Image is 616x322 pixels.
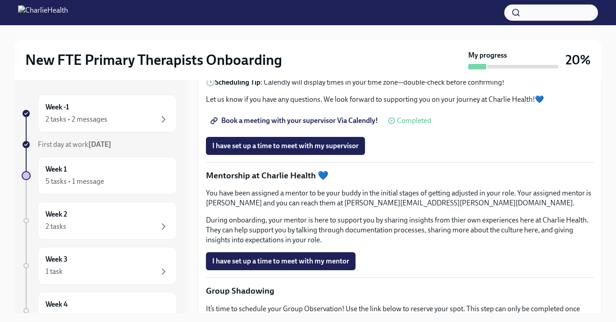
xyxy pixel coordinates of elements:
[206,285,594,297] p: Group Shadowing
[206,137,365,155] button: I have set up a time to meet with my supervisor
[206,188,594,208] p: You have been assigned a mentor to be your buddy in the initial stages of getting adjusted in you...
[215,78,260,86] strong: Scheduling Tip
[212,141,359,150] span: I have set up a time to meet with my supervisor
[212,257,349,266] span: I have set up a time to meet with my mentor
[212,116,378,125] span: Book a meeting with your supervisor Via Calendly!
[206,95,594,104] p: Let us know if you have any questions. We look forward to supporting you on your journey at Charl...
[22,95,177,132] a: Week -12 tasks • 2 messages
[46,299,68,309] h6: Week 4
[46,114,107,124] div: 2 tasks • 2 messages
[46,254,68,264] h6: Week 3
[46,177,104,186] div: 5 tasks • 1 message
[566,52,591,68] h3: 20%
[25,51,282,69] h2: New FTE Primary Therapists Onboarding
[22,247,177,285] a: Week 31 task
[206,215,594,245] p: During onboarding, your mentor is here to support you by sharing insights from thier own experien...
[206,77,594,87] p: 🕒 : Calendly will display times in your time zone—double-check before confirming!
[46,267,63,277] div: 1 task
[46,102,69,112] h6: Week -1
[18,5,68,20] img: CharlieHealth
[46,164,67,174] h6: Week 1
[46,312,63,322] div: 1 task
[22,140,177,150] a: First day at work[DATE]
[46,209,67,219] h6: Week 2
[22,202,177,240] a: Week 22 tasks
[206,112,384,130] a: Book a meeting with your supervisor Via Calendly!
[468,50,507,60] strong: My progress
[206,170,594,181] p: Mentorship at Charlie Health 💙
[397,117,431,124] span: Completed
[22,157,177,195] a: Week 15 tasks • 1 message
[206,252,356,270] button: I have set up a time to meet with my mentor
[38,140,111,149] span: First day at work
[88,140,111,149] strong: [DATE]
[46,222,66,231] div: 2 tasks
